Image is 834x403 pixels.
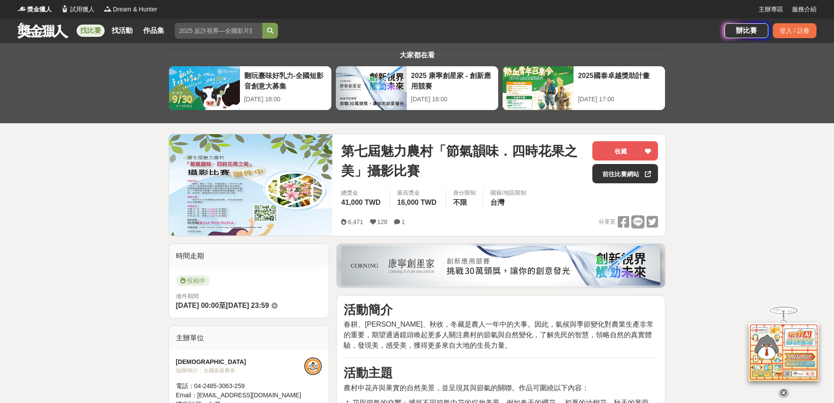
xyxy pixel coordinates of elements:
strong: 活動主題 [344,366,393,380]
div: 翻玩臺味好乳力-全國短影音創意大募集 [244,71,327,90]
div: 協辦/執行： 全國各級農會 [176,367,305,374]
span: 總獎金 [341,189,383,197]
div: [DATE] 16:00 [411,95,494,104]
span: 41,000 TWD [341,199,380,206]
a: 主辦專區 [759,5,783,14]
span: 春耕、[PERSON_NAME]、秋收，冬藏是農人一年中的大事。因此，氣候與季節變化對農業生產非常的重要，期望通過鏡頭喚起更多人關注農村的節氣與自然變化，了解先民的智慧，領略自然的真實體驗，發現... [344,321,654,349]
span: 1 [401,218,405,225]
a: 2025國泰卓越獎助計畫[DATE] 17:00 [502,66,665,111]
a: 2025 康寧創星家 - 創新應用競賽[DATE] 16:00 [335,66,499,111]
img: Logo [60,4,69,13]
a: Logo試用獵人 [60,5,95,14]
a: 服務介紹 [792,5,816,14]
span: 分享至 [598,215,616,228]
img: Cover Image [169,134,333,235]
span: 16,000 TWD [397,199,436,206]
span: 至 [219,302,226,309]
span: 不限 [453,199,467,206]
a: 前往比賽網站 [592,164,658,183]
img: d2146d9a-e6f6-4337-9592-8cefde37ba6b.png [749,323,819,381]
div: 2025國泰卓越獎助計畫 [578,71,661,90]
span: 最高獎金 [397,189,439,197]
span: Dream & Hunter [113,5,157,14]
img: be6ed63e-7b41-4cb8-917a-a53bd949b1b4.png [341,246,660,285]
div: 國籍/地區限制 [490,189,526,197]
div: 電話： 04-2485-3063-259 [176,382,305,391]
div: 身分限制 [453,189,476,197]
span: 投稿中 [176,275,210,286]
button: 收藏 [592,141,658,160]
img: Logo [18,4,26,13]
a: 找活動 [108,25,136,37]
span: [DATE] 00:00 [176,302,219,309]
div: Email： [EMAIL_ADDRESS][DOMAIN_NAME] [176,391,305,400]
a: 作品集 [140,25,168,37]
a: LogoDream & Hunter [103,5,157,14]
span: 台灣 [490,199,504,206]
div: [DATE] 17:00 [578,95,661,104]
img: Logo [103,4,112,13]
span: 6,471 [348,218,363,225]
a: Logo獎金獵人 [18,5,52,14]
div: 登入 / 註冊 [773,23,816,38]
a: 辦比賽 [725,23,768,38]
div: 時間走期 [169,244,329,268]
span: 徵件期間 [176,293,199,300]
input: 2025 反詐視界—全國影片競賽 [175,23,262,39]
span: 第七屆魅力農村「節氣韻味．四時花果之美」攝影比賽 [341,141,585,181]
span: 獎金獵人 [27,5,52,14]
strong: 活動簡介 [344,303,393,317]
a: 找比賽 [77,25,105,37]
a: 翻玩臺味好乳力-全國短影音創意大募集[DATE] 18:00 [169,66,332,111]
span: 農村中花卉與果實的自然美景，並呈現其與節氣的關聯。作品可圍繞以下內容： [344,384,589,392]
div: [DATE] 18:00 [244,95,327,104]
div: 主辦單位 [169,326,329,350]
div: 2025 康寧創星家 - 創新應用競賽 [411,71,494,90]
span: 大家都在看 [398,51,437,59]
span: 128 [377,218,387,225]
span: 試用獵人 [70,5,95,14]
span: [DATE] 23:59 [226,302,269,309]
div: [DEMOGRAPHIC_DATA] [176,357,305,367]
